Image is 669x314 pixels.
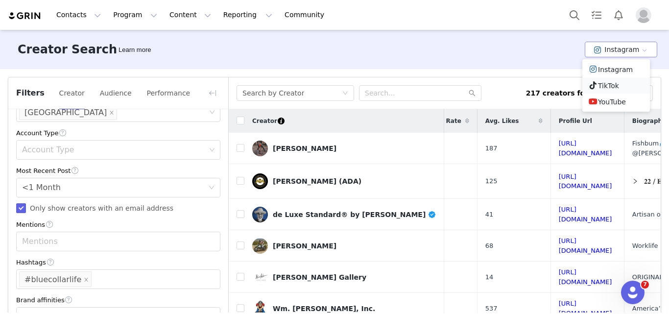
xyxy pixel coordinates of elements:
[630,7,661,23] button: Profile
[559,237,612,254] a: [URL][DOMAIN_NAME]
[621,281,645,304] iframe: Intercom live chat
[485,304,498,314] span: 537
[59,85,85,101] button: Creator
[84,277,89,283] i: icon: close
[252,141,268,156] img: v2
[582,77,650,94] li: TikTok
[608,4,629,26] button: Notifications
[24,272,81,288] div: #bluecollarlife
[252,269,268,285] img: v2
[252,207,268,222] img: v2
[279,4,334,26] a: Community
[117,45,153,55] div: Tooltip anchor
[526,88,599,98] div: 217 creators found
[469,90,476,97] i: icon: search
[359,85,481,101] input: Search...
[16,166,220,176] div: Most Recent Post
[22,178,61,197] div: <1 Month
[217,4,278,26] button: Reporting
[22,145,206,155] div: Account Type
[559,268,612,286] a: [URL][DOMAIN_NAME]
[273,177,361,185] div: [PERSON_NAME] (ADA)
[252,141,436,156] a: [PERSON_NAME]
[107,4,163,26] button: Program
[641,281,649,289] span: 7
[273,305,375,313] div: Wm. [PERSON_NAME], Inc.
[485,117,519,125] span: Avg. Likes
[273,211,436,218] div: de Luxe Standard® by [PERSON_NAME]
[485,210,494,219] span: 41
[564,4,585,26] button: Search
[585,42,657,57] button: Instagram
[636,7,651,23] img: placeholder-profile.jpg
[485,176,498,186] span: 125
[16,219,220,230] div: Mentions
[252,238,268,254] img: v2
[559,117,592,125] span: Profile Url
[559,173,612,190] a: [URL][DOMAIN_NAME]
[252,173,268,189] img: v2
[582,94,650,110] li: YouTube
[8,11,42,21] img: grin logo
[582,61,650,77] li: Instagram
[559,140,612,157] a: [URL][DOMAIN_NAME]
[342,90,348,97] i: icon: down
[18,41,117,58] h3: Creator Search
[24,105,107,121] div: [GEOGRAPHIC_DATA]
[485,144,498,153] span: 187
[485,272,494,282] span: 14
[485,241,494,251] span: 68
[109,110,114,116] i: icon: close
[586,4,607,26] a: Tasks
[252,238,436,254] a: [PERSON_NAME]
[19,271,92,287] li: #bluecollarlife
[146,85,191,101] button: Performance
[273,242,336,250] div: [PERSON_NAME]
[209,147,215,154] i: icon: down
[273,273,366,281] div: [PERSON_NAME] Gallery
[16,295,220,305] div: Brand affinities
[252,269,436,285] a: [PERSON_NAME] Gallery
[559,206,612,223] a: [URL][DOMAIN_NAME]
[164,4,217,26] button: Content
[19,104,117,120] li: United States
[252,117,277,125] span: Creator
[26,204,177,212] span: Only show creators with an email address
[277,117,286,125] div: Tooltip anchor
[632,117,666,125] span: Biography
[50,4,107,26] button: Contacts
[16,87,45,99] span: Filters
[99,85,132,101] button: Audience
[252,173,436,189] a: [PERSON_NAME] (ADA)
[22,237,206,246] div: Mentions
[16,257,220,267] div: Hashtags
[16,128,220,138] div: Account Type
[252,207,436,222] a: de Luxe Standard® by [PERSON_NAME]
[242,86,304,100] div: Search by Creator
[273,145,336,152] div: [PERSON_NAME]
